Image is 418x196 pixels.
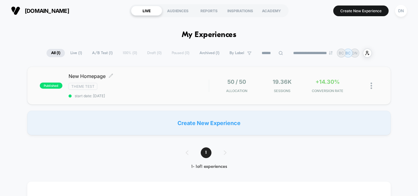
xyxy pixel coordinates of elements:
img: close [371,83,372,89]
button: Create New Experience [333,6,389,16]
span: 1 [201,147,211,158]
div: DN [395,5,407,17]
span: All ( 1 ) [47,49,65,57]
h1: My Experiences [182,31,237,39]
div: AUDIENCES [162,6,193,16]
button: DN [393,5,409,17]
p: DN [352,51,357,55]
span: New Homepage [69,73,209,79]
div: 1 - 1 of 1 experiences [180,164,239,169]
div: LIVE [131,6,162,16]
img: end [329,51,333,55]
span: CONVERSION RATE [306,89,349,93]
div: Create New Experience [27,111,391,135]
img: Visually logo [11,6,20,15]
span: Live ( 1 ) [66,49,87,57]
span: 19.36k [273,79,292,85]
button: [DOMAIN_NAME] [9,6,71,16]
p: BC [345,51,351,55]
span: Sessions [261,89,303,93]
span: A/B Test ( 1 ) [88,49,117,57]
span: Archived ( 1 ) [195,49,224,57]
span: +14.30% [315,79,340,85]
div: ACADEMY [256,6,287,16]
p: BC [339,51,344,55]
span: By Label [230,51,244,55]
span: start date: [DATE] [69,94,209,98]
span: [DOMAIN_NAME] [25,8,69,14]
span: Theme Test [69,83,97,90]
span: 50 / 50 [227,79,246,85]
span: Allocation [226,89,247,93]
span: published [40,83,62,89]
div: REPORTS [193,6,225,16]
div: INSPIRATIONS [225,6,256,16]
